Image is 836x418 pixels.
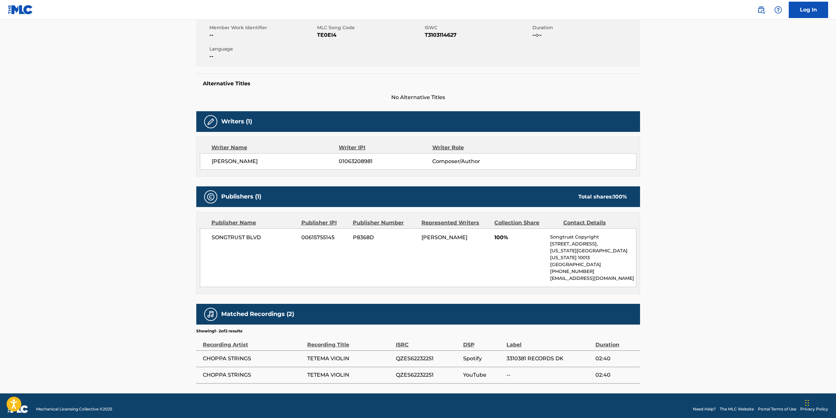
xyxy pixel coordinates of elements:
[339,144,432,152] div: Writer IPI
[693,406,716,412] a: Need Help?
[211,144,339,152] div: Writer Name
[506,355,592,363] span: 3310381 RECORDS DK
[221,193,261,200] h5: Publishers (1)
[353,234,417,241] span: P8368D
[720,406,754,412] a: The MLC Website
[755,3,768,16] a: Public Search
[550,247,636,261] p: [US_STATE][GEOGRAPHIC_DATA][US_STATE] 10013
[550,261,636,268] p: [GEOGRAPHIC_DATA]
[209,24,315,31] span: Member Work Identifier
[550,268,636,275] p: [PHONE_NUMBER]
[196,94,640,101] span: No Alternative Titles
[532,24,638,31] span: Duration
[425,24,531,31] span: ISWC
[307,355,393,363] span: TETEMA VIOLIN
[789,2,828,18] a: Log In
[506,371,592,379] span: --
[396,355,460,363] span: QZES62232251
[432,157,517,165] span: Composer/Author
[774,6,782,14] img: help
[550,275,636,282] p: [EMAIL_ADDRESS][DOMAIN_NAME]
[805,393,809,413] div: Drag
[595,355,637,363] span: 02:40
[550,240,636,247] p: [STREET_ADDRESS],
[196,328,242,334] p: Showing 1 - 2 of 2 results
[207,310,215,318] img: Matched Recordings
[221,118,252,125] h5: Writers (1)
[532,31,638,39] span: --:--
[212,157,339,165] span: [PERSON_NAME]
[307,334,393,349] div: Recording Title
[758,406,796,412] a: Portal Terms of Use
[772,3,785,16] div: Help
[301,234,348,241] span: 00615755145
[494,234,545,241] span: 100%
[212,234,297,241] span: SONGTRUST BLVD
[8,5,33,14] img: MLC Logo
[463,334,504,349] div: DSP
[578,193,627,201] div: Total shares:
[203,80,633,87] h5: Alternative Titles
[301,219,348,227] div: Publisher IPI
[396,334,460,349] div: ISRC
[595,334,637,349] div: Duration
[550,234,636,240] p: Songtrust Copyright
[317,31,423,39] span: TE0EI4
[425,31,531,39] span: T3103114627
[221,310,294,318] h5: Matched Recordings (2)
[421,219,489,227] div: Represented Writers
[339,157,432,165] span: 01063208981
[421,234,467,240] span: [PERSON_NAME]
[463,371,504,379] span: YouTube
[463,355,504,363] span: Spotify
[207,193,215,201] img: Publishers
[613,194,627,200] span: 100 %
[8,405,28,413] img: logo
[396,371,460,379] span: QZES62232251
[203,371,304,379] span: CHOPPA STRINGS
[595,371,637,379] span: 02:40
[209,31,315,39] span: --
[209,52,315,60] span: --
[317,24,423,31] span: MLC Song Code
[203,334,304,349] div: Recording Artist
[506,334,592,349] div: Label
[209,46,315,52] span: Language
[36,406,112,412] span: Mechanical Licensing Collective © 2025
[800,406,828,412] a: Privacy Policy
[207,118,215,126] img: Writers
[432,144,517,152] div: Writer Role
[211,219,296,227] div: Publisher Name
[203,355,304,363] span: CHOPPA STRINGS
[803,387,836,418] iframe: Chat Widget
[757,6,765,14] img: search
[307,371,393,379] span: TETEMA VIOLIN
[563,219,627,227] div: Contact Details
[353,219,417,227] div: Publisher Number
[494,219,558,227] div: Collection Share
